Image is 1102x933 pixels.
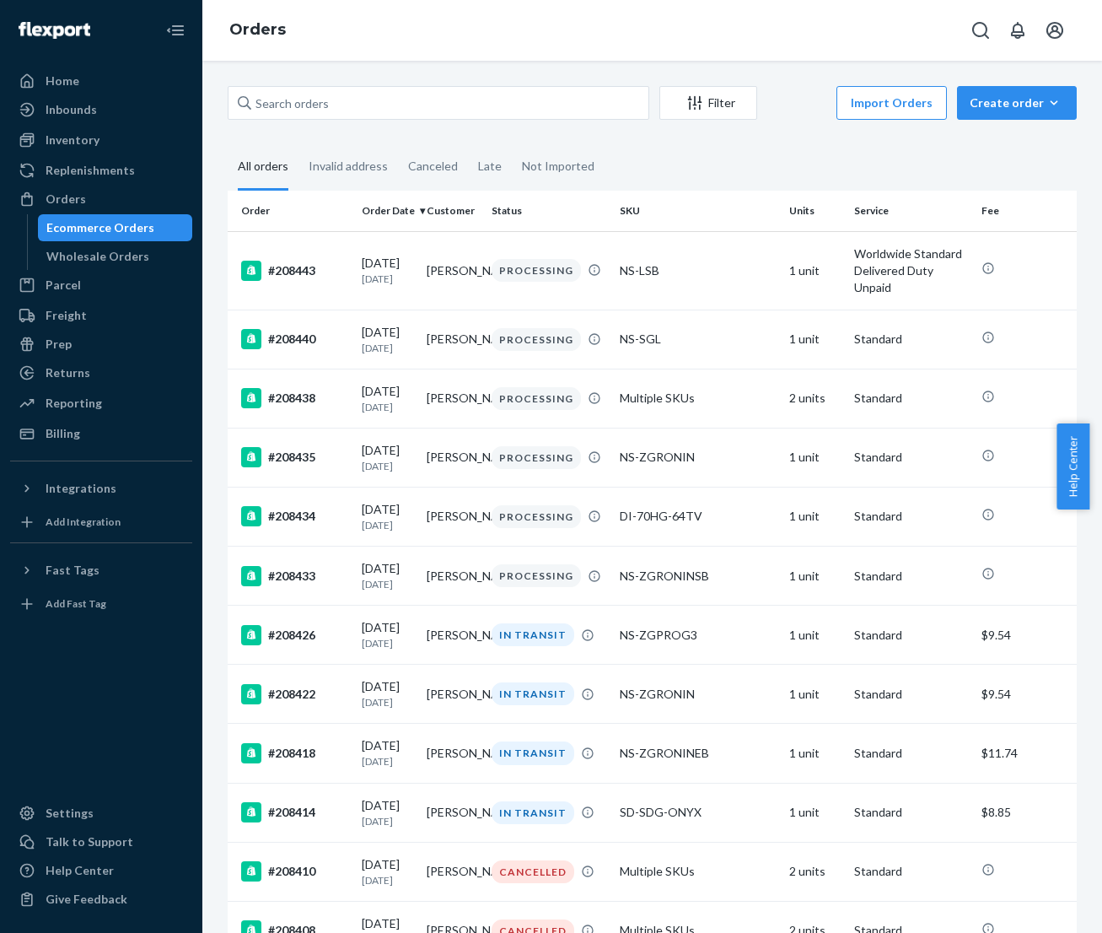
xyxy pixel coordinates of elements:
div: IN TRANSIT [492,682,574,705]
div: Integrations [46,480,116,497]
div: [DATE] [362,383,413,414]
a: Orders [10,186,192,213]
div: PROCESSING [492,505,581,528]
a: Help Center [10,857,192,884]
button: Create order [957,86,1077,120]
div: Customer [427,203,478,218]
a: Prep [10,331,192,358]
div: PROCESSING [492,259,581,282]
td: $8.85 [975,783,1077,842]
td: [PERSON_NAME] [420,842,485,901]
div: Inventory [46,132,99,148]
p: Standard [854,863,968,880]
a: Ecommerce Orders [38,214,193,241]
td: [PERSON_NAME] [420,231,485,310]
td: [PERSON_NAME] [420,310,485,369]
a: Inventory [10,127,192,154]
div: All orders [238,144,288,191]
a: Settings [10,800,192,827]
div: Filter [660,94,756,111]
td: [PERSON_NAME] [420,547,485,606]
div: #208433 [241,566,348,586]
button: Open Search Box [964,13,997,47]
div: Orders [46,191,86,208]
div: Returns [46,364,90,381]
td: [PERSON_NAME] [420,606,485,665]
div: Parcel [46,277,81,294]
div: [DATE] [362,856,413,887]
div: #208422 [241,684,348,704]
p: Standard [854,804,968,821]
th: Status [485,191,612,231]
div: [DATE] [362,501,413,532]
th: Order Date [355,191,420,231]
p: [DATE] [362,518,413,532]
div: Canceled [408,144,458,188]
div: [DATE] [362,678,413,709]
a: Orders [229,20,286,39]
td: 1 unit [782,231,847,310]
p: Standard [854,449,968,466]
p: Standard [854,686,968,703]
div: Help Center [46,862,114,879]
td: 1 unit [782,783,847,842]
div: [DATE] [362,797,413,828]
a: Parcel [10,272,192,299]
div: Billing [46,425,80,442]
div: CANCELLED [492,860,574,883]
div: Freight [46,307,87,324]
td: 2 units [782,842,847,901]
div: Talk to Support [46,833,133,850]
p: [DATE] [362,636,413,650]
div: [DATE] [362,737,413,769]
td: 1 unit [782,487,847,546]
p: Standard [854,568,968,585]
div: IN TRANSIT [492,742,574,764]
p: [DATE] [362,459,413,473]
iframe: Opens a widget where you can chat to one of our agents [992,882,1085,925]
p: Worldwide Standard Delivered Duty Unpaid [854,245,968,296]
td: [PERSON_NAME] [420,487,485,546]
td: 1 unit [782,428,847,487]
div: PROCESSING [492,564,581,587]
button: Help Center [1056,423,1089,510]
div: [DATE] [362,442,413,473]
div: IN TRANSIT [492,623,574,646]
th: Units [782,191,847,231]
div: Not Imported [522,144,594,188]
div: NS-ZGRONIN [620,686,776,703]
button: Close Navigation [159,13,192,47]
div: Settings [46,805,94,822]
button: Open account menu [1038,13,1072,47]
td: $9.54 [975,665,1077,724]
p: Standard [854,331,968,348]
button: Open notifications [1001,13,1035,47]
div: #208443 [241,261,348,281]
div: Prep [46,336,72,353]
td: 1 unit [782,606,847,665]
td: $9.54 [975,606,1077,665]
td: [PERSON_NAME] [420,665,485,724]
div: Replenishments [46,162,135,179]
a: Returns [10,359,192,386]
td: $11.74 [975,724,1077,783]
td: 1 unit [782,724,847,783]
div: [DATE] [362,619,413,650]
div: NS-ZGRONIN [620,449,776,466]
th: Service [847,191,975,231]
td: 1 unit [782,665,847,724]
button: Integrations [10,475,192,502]
a: Home [10,67,192,94]
th: Order [228,191,355,231]
div: Create order [970,94,1064,111]
p: [DATE] [362,400,413,414]
td: 1 unit [782,547,847,606]
button: Filter [659,86,757,120]
a: Inbounds [10,96,192,123]
p: [DATE] [362,695,413,709]
div: Fast Tags [46,562,99,579]
p: [DATE] [362,814,413,828]
p: Standard [854,390,968,407]
div: [DATE] [362,560,413,591]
